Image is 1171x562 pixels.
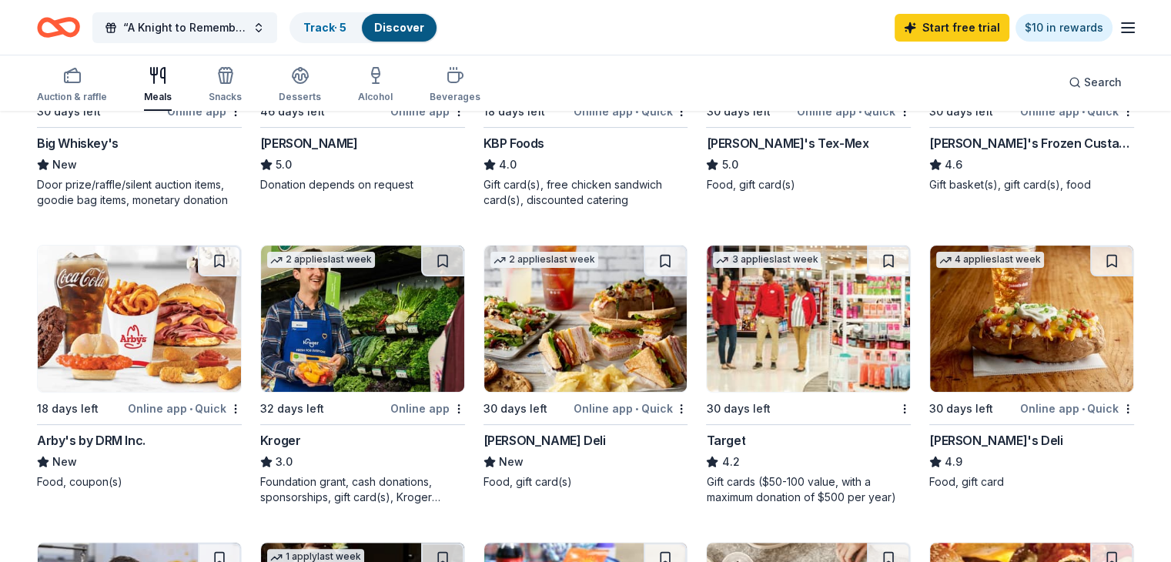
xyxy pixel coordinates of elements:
[52,453,77,471] span: New
[706,400,770,418] div: 30 days left
[38,246,241,392] img: Image for Arby's by DRM Inc.
[936,252,1044,268] div: 4 applies last week
[483,474,688,490] div: Food, gift card(s)
[260,431,301,450] div: Kroger
[374,21,424,34] a: Discover
[1084,73,1122,92] span: Search
[929,177,1134,192] div: Gift basket(s), gift card(s), food
[189,403,192,415] span: •
[260,474,465,505] div: Foundation grant, cash donations, sponsorships, gift card(s), Kroger products
[797,102,911,121] div: Online app Quick
[484,246,688,392] img: Image for McAlister's Deli
[706,431,745,450] div: Target
[430,91,480,103] div: Beverages
[721,156,738,174] span: 5.0
[1082,403,1085,415] span: •
[945,156,962,174] span: 4.6
[37,91,107,103] div: Auction & raffle
[52,156,77,174] span: New
[167,102,242,121] div: Online app
[37,474,242,490] div: Food, coupon(s)
[92,12,277,43] button: “A Knight to Remember”
[37,9,80,45] a: Home
[490,252,598,268] div: 2 applies last week
[929,431,1062,450] div: [PERSON_NAME]'s Deli
[260,102,325,121] div: 46 days left
[929,400,993,418] div: 30 days left
[37,177,242,208] div: Door prize/raffle/silent auction items, goodie bag items, monetary donation
[499,453,524,471] span: New
[1056,67,1134,98] button: Search
[260,400,324,418] div: 32 days left
[1082,105,1085,118] span: •
[37,245,242,490] a: Image for Arby's by DRM Inc.18 days leftOnline app•QuickArby's by DRM Inc.NewFood, coupon(s)
[721,453,739,471] span: 4.2
[945,453,962,471] span: 4.9
[929,245,1134,490] a: Image for Jason's Deli4 applieslast week30 days leftOnline app•Quick[PERSON_NAME]'s Deli4.9Food, ...
[483,177,688,208] div: Gift card(s), free chicken sandwich card(s), discounted catering
[209,91,242,103] div: Snacks
[929,134,1134,152] div: [PERSON_NAME]'s Frozen Custard & Steakburgers
[706,177,911,192] div: Food, gift card(s)
[1020,102,1134,121] div: Online app Quick
[123,18,246,37] span: “A Knight to Remember”
[390,102,465,121] div: Online app
[390,399,465,418] div: Online app
[706,245,911,505] a: Image for Target3 applieslast week30 days leftTarget4.2Gift cards ($50-100 value, with a maximum ...
[574,102,688,121] div: Online app Quick
[483,245,688,490] a: Image for McAlister's Deli2 applieslast week30 days leftOnline app•Quick[PERSON_NAME] DeliNewFood...
[276,156,292,174] span: 5.0
[1015,14,1112,42] a: $10 in rewards
[260,134,358,152] div: [PERSON_NAME]
[895,14,1009,42] a: Start free trial
[635,403,638,415] span: •
[260,177,465,192] div: Donation depends on request
[261,246,464,392] img: Image for Kroger
[706,134,868,152] div: [PERSON_NAME]'s Tex-Mex
[929,102,993,121] div: 30 days left
[37,134,119,152] div: Big Whiskey's
[260,245,465,505] a: Image for Kroger2 applieslast week32 days leftOnline appKroger3.0Foundation grant, cash donations...
[635,105,638,118] span: •
[358,91,393,103] div: Alcohol
[209,60,242,111] button: Snacks
[574,399,688,418] div: Online app Quick
[858,105,862,118] span: •
[37,431,146,450] div: Arby's by DRM Inc.
[929,474,1134,490] div: Food, gift card
[144,60,172,111] button: Meals
[128,399,242,418] div: Online app Quick
[358,60,393,111] button: Alcohol
[144,91,172,103] div: Meals
[303,21,346,34] a: Track· 5
[706,102,770,121] div: 30 days left
[483,134,544,152] div: KBP Foods
[483,431,606,450] div: [PERSON_NAME] Deli
[713,252,821,268] div: 3 applies last week
[37,102,101,121] div: 30 days left
[706,474,911,505] div: Gift cards ($50-100 value, with a maximum donation of $500 per year)
[279,91,321,103] div: Desserts
[430,60,480,111] button: Beverages
[37,60,107,111] button: Auction & raffle
[276,453,293,471] span: 3.0
[930,246,1133,392] img: Image for Jason's Deli
[37,400,99,418] div: 18 days left
[279,60,321,111] button: Desserts
[707,246,910,392] img: Image for Target
[483,400,547,418] div: 30 days left
[1020,399,1134,418] div: Online app Quick
[499,156,517,174] span: 4.0
[289,12,438,43] button: Track· 5Discover
[267,252,375,268] div: 2 applies last week
[483,102,545,121] div: 18 days left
